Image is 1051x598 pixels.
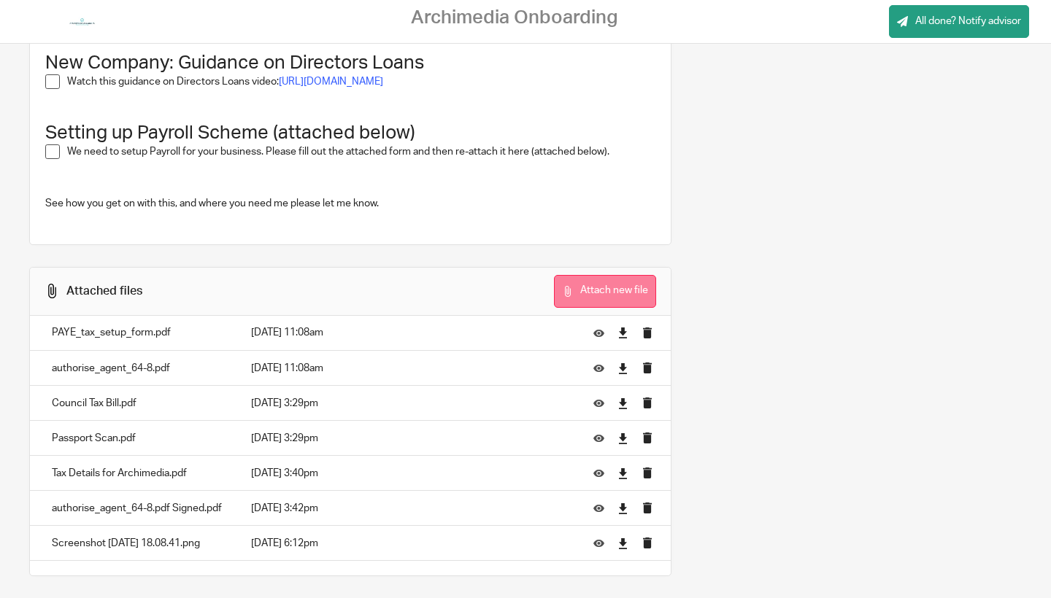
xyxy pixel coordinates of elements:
[52,501,222,516] p: authorise_agent_64-8.pdf Signed.pdf
[67,74,655,89] p: Watch this guidance on Directors Loans video:
[66,284,142,299] div: Attached files
[617,466,628,481] a: Download
[251,361,571,376] p: [DATE] 11:08am
[45,52,655,74] h1: New Company: Guidance on Directors Loans
[52,536,222,551] p: Screenshot [DATE] 18.08.41.png
[52,325,222,340] p: PAYE_tax_setup_form.pdf
[45,122,655,144] h1: Setting up Payroll Scheme (attached below)
[617,325,628,340] a: Download
[617,431,628,446] a: Download
[52,466,222,481] p: Tax Details for Archimedia.pdf
[52,361,222,376] p: authorise_agent_64-8.pdf
[411,7,618,29] h2: Archimedia Onboarding
[251,396,571,411] p: [DATE] 3:29pm
[45,196,655,211] p: See how you get on with this, and where you need me please let me know.
[52,396,222,411] p: Council Tax Bill.pdf
[67,144,655,159] p: We need to setup Payroll for your business. Please fill out the attached form and then re-attach ...
[63,11,101,33] img: Logo%2002%20SVG.jpg
[251,501,571,516] p: [DATE] 3:42pm
[251,466,571,481] p: [DATE] 3:40pm
[889,5,1029,38] a: All done? Notify advisor
[554,275,656,308] button: Attach new file
[251,325,571,340] p: [DATE] 11:08am
[251,431,571,446] p: [DATE] 3:29pm
[915,14,1021,28] span: All done? Notify advisor
[617,396,628,411] a: Download
[617,361,628,376] a: Download
[52,431,222,446] p: Passport Scan.pdf
[617,536,628,551] a: Download
[279,77,383,87] a: [URL][DOMAIN_NAME]
[251,536,571,551] p: [DATE] 6:12pm
[617,501,628,516] a: Download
